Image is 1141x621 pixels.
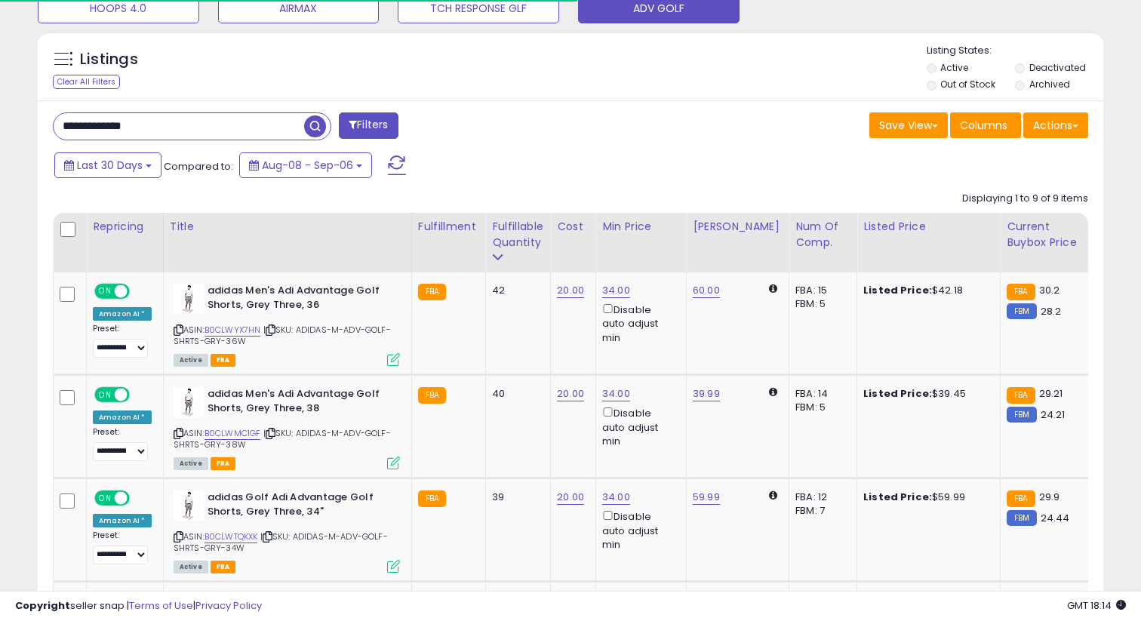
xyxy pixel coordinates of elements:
button: Filters [339,112,398,139]
div: Amazon AI * [93,307,152,321]
b: Listed Price: [863,490,932,504]
b: Listed Price: [863,386,932,401]
a: 34.00 [602,283,630,298]
div: ASIN: [174,387,400,468]
small: FBA [418,387,446,404]
button: Actions [1023,112,1088,138]
a: 34.00 [602,386,630,401]
div: Disable auto adjust min [602,404,675,448]
span: ON [96,389,115,401]
img: 31kWdMSdEyL._SL40_.jpg [174,490,204,521]
small: FBM [1007,510,1036,526]
div: FBA: 12 [795,490,845,504]
span: 29.9 [1039,490,1060,504]
div: Min Price [602,219,680,235]
div: Preset: [93,530,152,564]
button: Aug-08 - Sep-06 [239,152,372,178]
span: All listings currently available for purchase on Amazon [174,457,208,470]
div: FBM: 7 [795,504,845,518]
div: Current Buybox Price [1007,219,1084,251]
div: Listed Price [863,219,994,235]
small: FBA [1007,387,1035,404]
small: FBA [1007,284,1035,300]
div: Disable auto adjust min [602,301,675,345]
span: 24.21 [1041,407,1066,422]
a: 39.99 [693,386,720,401]
div: 40 [492,387,539,401]
div: Amazon AI * [93,514,152,527]
button: Columns [950,112,1021,138]
span: OFF [128,492,152,505]
div: FBA: 14 [795,387,845,401]
label: Active [940,61,968,74]
span: OFF [128,285,152,298]
div: Preset: [93,427,152,461]
span: 28.2 [1041,304,1062,318]
div: Cost [557,219,589,235]
button: Save View [869,112,948,138]
span: FBA [211,561,236,573]
b: adidas Men's Adi Advantage Golf Shorts, Grey Three, 36 [208,284,391,315]
a: 20.00 [557,490,584,505]
span: 24.44 [1041,511,1070,525]
span: Last 30 Days [77,158,143,173]
div: $59.99 [863,490,989,504]
a: 20.00 [557,283,584,298]
a: 20.00 [557,386,584,401]
div: FBA: 15 [795,284,845,297]
div: [PERSON_NAME] [693,219,783,235]
div: $42.18 [863,284,989,297]
a: B0CLWMC1GF [205,427,261,440]
div: Preset: [93,324,152,358]
span: 30.2 [1039,283,1060,297]
div: ASIN: [174,490,400,571]
div: seller snap | | [15,599,262,613]
a: B0CLWYX7HN [205,324,261,337]
div: Displaying 1 to 9 of 9 items [962,192,1088,206]
span: Aug-08 - Sep-06 [262,158,353,173]
strong: Copyright [15,598,70,613]
h5: Listings [80,49,138,70]
div: FBM: 5 [795,401,845,414]
span: Columns [960,118,1007,133]
b: Listed Price: [863,283,932,297]
a: 34.00 [602,490,630,505]
i: Calculated using Dynamic Max Price. [769,284,777,294]
div: Title [170,219,405,235]
div: Disable auto adjust min [602,508,675,552]
small: FBA [418,490,446,507]
div: $39.45 [863,387,989,401]
span: ON [96,492,115,505]
div: Amazon AI * [93,410,152,424]
b: adidas Men's Adi Advantage Golf Shorts, Grey Three, 38 [208,387,391,419]
span: OFF [128,389,152,401]
div: 42 [492,284,539,297]
div: FBM: 5 [795,297,845,311]
a: 60.00 [693,283,720,298]
div: ASIN: [174,284,400,364]
span: FBA [211,457,236,470]
span: 2025-10-8 18:14 GMT [1067,598,1126,613]
span: | SKU: ADIDAS-M-ADV-GOLF-SHRTS-GRY-34W [174,530,388,553]
span: Compared to: [164,159,233,174]
div: Repricing [93,219,157,235]
b: adidas Golf Adi Advantage Golf Shorts, Grey Three, 34" [208,490,391,522]
span: FBA [211,354,236,367]
div: 39 [492,490,539,504]
a: B0CLWTQKXK [205,530,258,543]
span: | SKU: ADIDAS-M-ADV-GOLF-SHRTS-GRY-36W [174,324,391,346]
small: FBA [418,284,446,300]
div: Clear All Filters [53,75,120,89]
label: Archived [1029,78,1070,91]
i: Calculated using Dynamic Max Price. [769,387,777,397]
div: Num of Comp. [795,219,850,251]
span: All listings currently available for purchase on Amazon [174,561,208,573]
label: Deactivated [1029,61,1086,74]
span: All listings currently available for purchase on Amazon [174,354,208,367]
button: Last 30 Days [54,152,161,178]
small: FBA [1007,490,1035,507]
span: ON [96,285,115,298]
img: 31kWdMSdEyL._SL40_.jpg [174,284,204,314]
div: Fulfillment [418,219,479,235]
a: 59.99 [693,490,720,505]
